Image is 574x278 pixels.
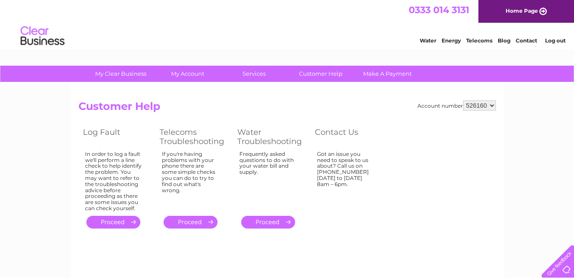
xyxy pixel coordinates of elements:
div: In order to log a fault we'll perform a line check to help identify the problem. You may want to ... [85,151,142,211]
a: Water [420,37,436,44]
a: . [164,216,217,229]
img: logo.png [20,23,65,49]
a: Make A Payment [351,66,424,82]
div: Frequently asked questions to do with your water bill and supply. [239,151,297,208]
th: Water Troubleshooting [233,125,310,148]
a: 0333 014 3131 [409,4,469,15]
th: Log Fault [78,125,155,148]
a: Log out [545,37,566,44]
a: My Account [151,66,224,82]
h2: Customer Help [78,100,496,117]
div: If you're having problems with your phone there are some simple checks you can do to try to find ... [162,151,220,208]
a: Customer Help [285,66,357,82]
a: Energy [442,37,461,44]
div: Got an issue you need to speak to us about? Call us on [PHONE_NUMBER] [DATE] to [DATE] 8am – 6pm. [317,151,374,208]
a: Telecoms [466,37,492,44]
div: Account number [417,100,496,111]
a: Contact [516,37,537,44]
a: . [241,216,295,229]
a: Services [218,66,290,82]
a: . [86,216,140,229]
div: Clear Business is a trading name of Verastar Limited (registered in [GEOGRAPHIC_DATA] No. 3667643... [80,5,495,42]
a: My Clear Business [85,66,157,82]
th: Contact Us [310,125,387,148]
th: Telecoms Troubleshooting [155,125,233,148]
a: Blog [498,37,510,44]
